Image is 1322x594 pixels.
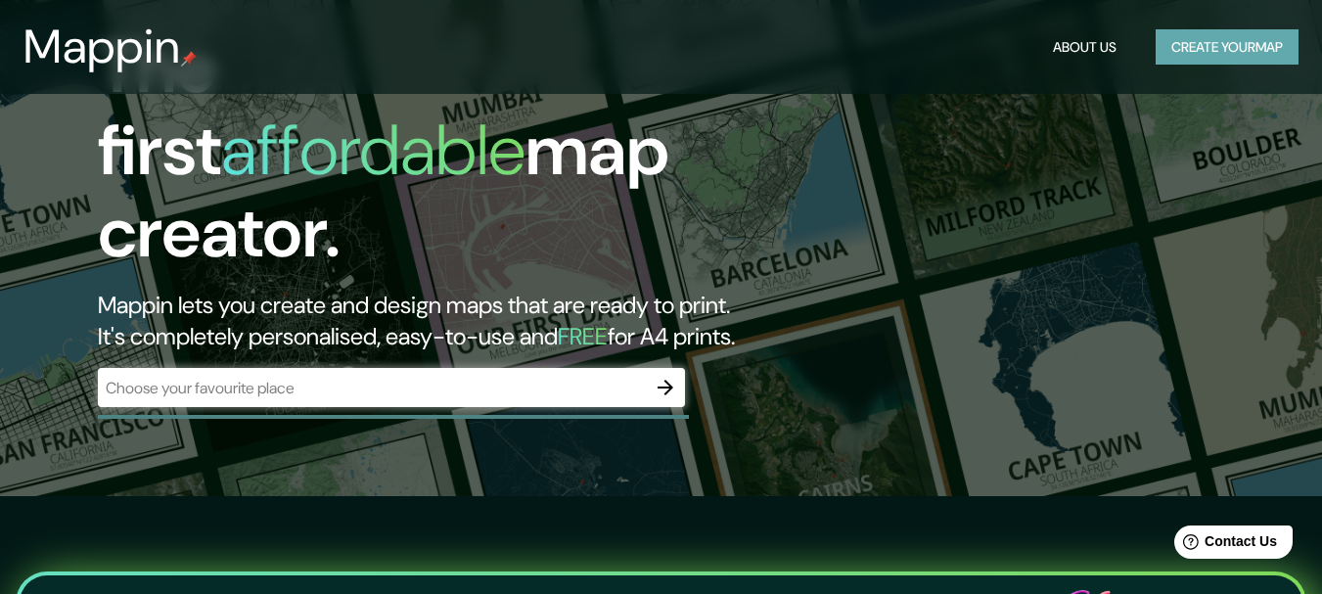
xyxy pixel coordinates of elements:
[1156,29,1299,66] button: Create yourmap
[98,27,759,290] h1: The first map creator.
[181,51,197,67] img: mappin-pin
[98,290,759,352] h2: Mappin lets you create and design maps that are ready to print. It's completely personalised, eas...
[1148,518,1300,572] iframe: Help widget launcher
[98,377,646,399] input: Choose your favourite place
[221,105,525,196] h1: affordable
[23,20,181,74] h3: Mappin
[558,321,608,351] h5: FREE
[1045,29,1124,66] button: About Us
